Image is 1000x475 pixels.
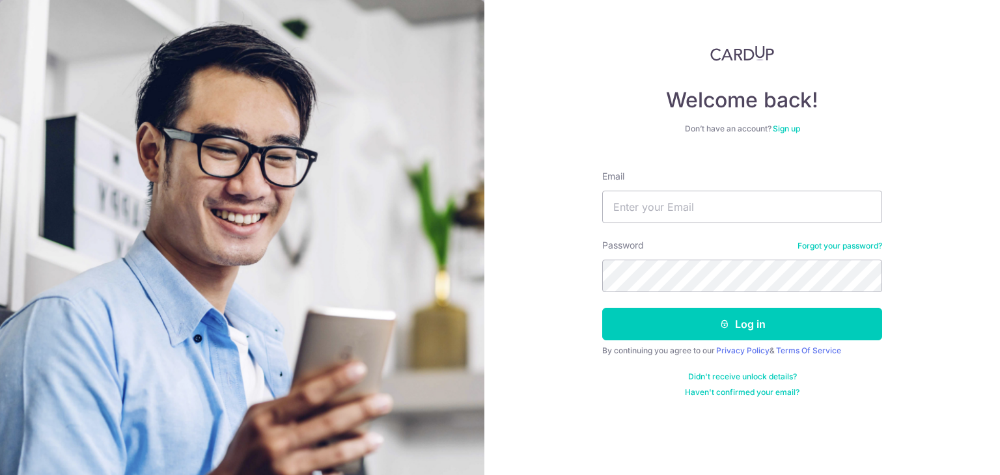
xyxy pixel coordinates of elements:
[710,46,774,61] img: CardUp Logo
[602,87,882,113] h4: Welcome back!
[685,387,799,398] a: Haven't confirmed your email?
[602,170,624,183] label: Email
[602,308,882,340] button: Log in
[776,346,841,355] a: Terms Of Service
[716,346,770,355] a: Privacy Policy
[688,372,797,382] a: Didn't receive unlock details?
[773,124,800,133] a: Sign up
[602,124,882,134] div: Don’t have an account?
[602,346,882,356] div: By continuing you agree to our &
[602,191,882,223] input: Enter your Email
[798,241,882,251] a: Forgot your password?
[602,239,644,252] label: Password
